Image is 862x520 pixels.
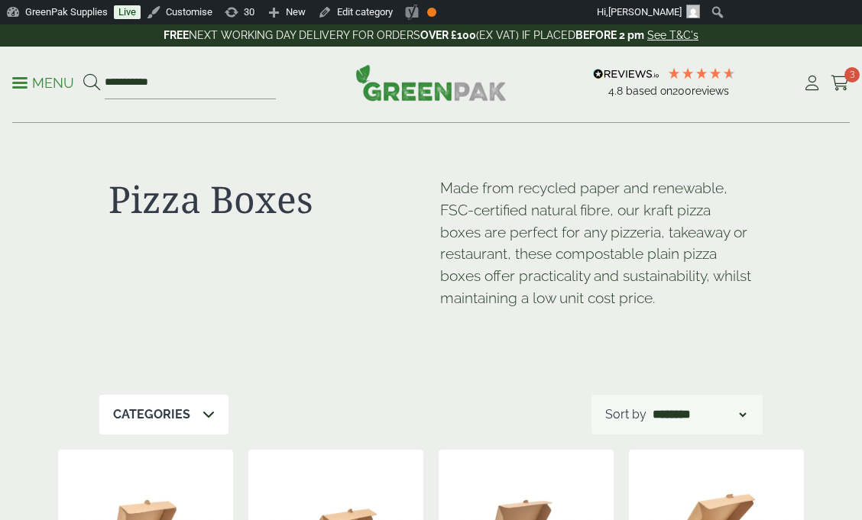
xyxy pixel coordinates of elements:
a: 3 [831,72,850,95]
img: REVIEWS.io [593,69,659,79]
p: Categories [113,405,190,424]
img: GreenPak Supplies [355,64,507,101]
p: Sort by [605,405,646,424]
span: reviews [692,85,729,97]
div: OK [427,8,436,17]
a: Menu [12,74,74,89]
div: 4.79 Stars [667,66,736,80]
a: Live [114,5,141,19]
strong: OVER £100 [420,29,476,41]
span: 4.8 [608,85,626,97]
p: Menu [12,74,74,92]
span: 3 [844,67,860,82]
strong: FREE [164,29,189,41]
span: 200 [672,85,692,97]
p: Made from recycled paper and renewable, FSC-certified natural fibre, o [440,177,753,309]
i: My Account [802,76,821,91]
strong: BEFORE 2 pm [575,29,644,41]
select: Shop order [650,405,749,424]
span: Based on [626,85,672,97]
span: ur kraft pizza boxes are perfect for any pizzeria, takeaway or restaurant, these compostable plai... [440,202,751,306]
h1: Pizza Boxes [109,177,422,221]
span: [PERSON_NAME] [608,6,682,18]
i: Cart [831,76,850,91]
a: See T&C's [647,29,698,41]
